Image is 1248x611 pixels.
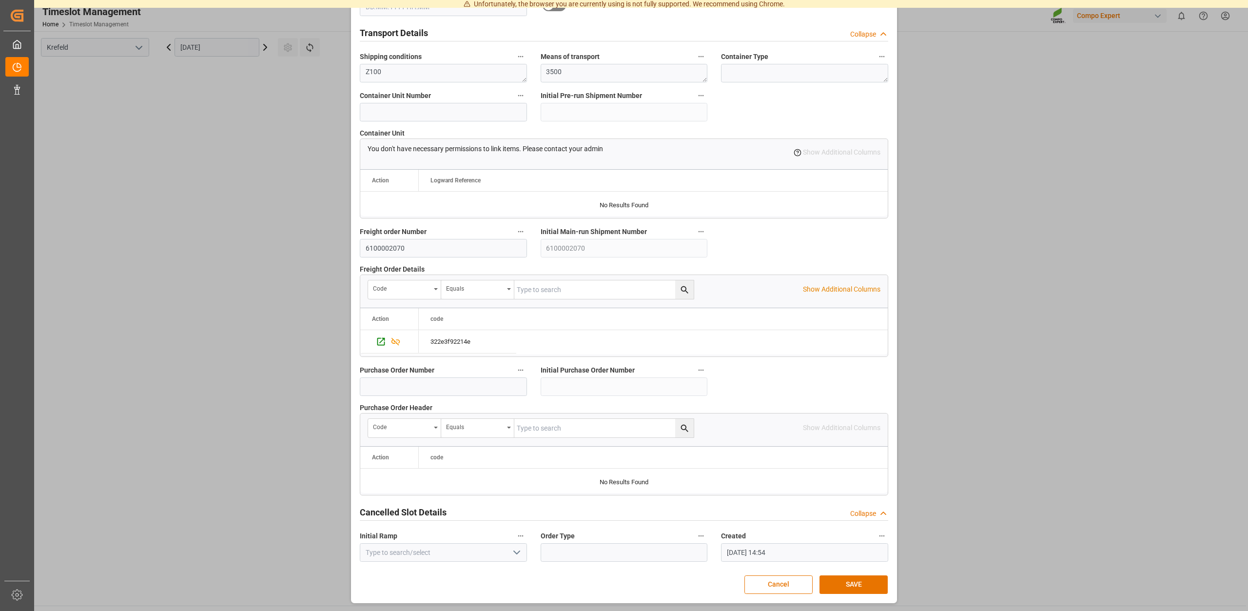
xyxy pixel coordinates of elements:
[514,280,694,299] input: Type to search
[675,419,694,437] button: search button
[541,91,642,101] span: Initial Pre-run Shipment Number
[744,575,813,594] button: Cancel
[441,419,514,437] button: open menu
[675,280,694,299] button: search button
[514,89,527,102] button: Container Unit Number
[721,52,768,62] span: Container Type
[541,52,600,62] span: Means of transport
[368,419,441,437] button: open menu
[514,364,527,376] button: Purchase Order Number
[430,454,443,461] span: code
[508,545,523,560] button: open menu
[541,64,708,82] textarea: 3500
[446,420,504,432] div: Equals
[372,177,389,184] div: Action
[850,29,876,39] div: Collapse
[695,225,707,238] button: Initial Main-run Shipment Number
[360,506,447,519] h2: Cancelled Slot Details
[695,530,707,542] button: Order Type
[803,284,880,295] p: Show Additional Columns
[695,50,707,63] button: Means of transport
[850,509,876,519] div: Collapse
[368,280,441,299] button: open menu
[360,330,419,354] div: Press SPACE to select this row.
[430,177,481,184] span: Logward Reference
[695,89,707,102] button: Initial Pre-run Shipment Number
[430,315,443,322] span: code
[541,227,647,237] span: Initial Main-run Shipment Number
[514,50,527,63] button: Shipping conditions
[514,530,527,542] button: Initial Ramp
[721,531,746,541] span: Created
[360,91,431,101] span: Container Unit Number
[541,365,635,375] span: Initial Purchase Order Number
[360,64,527,82] textarea: Z100
[372,454,389,461] div: Action
[446,282,504,293] div: Equals
[360,264,425,275] span: Freight Order Details
[373,420,430,432] div: code
[360,128,405,138] span: Container Unit
[360,543,527,562] input: Type to search/select
[360,365,434,375] span: Purchase Order Number
[360,52,422,62] span: Shipping conditions
[360,403,432,413] span: Purchase Order Header
[876,530,888,542] button: Created
[514,419,694,437] input: Type to search
[368,144,603,154] p: You don't have necessary permissions to link items. Please contact your admin
[819,575,888,594] button: SAVE
[441,280,514,299] button: open menu
[360,531,397,541] span: Initial Ramp
[419,330,516,353] div: 322e3f92214e
[360,26,428,39] h2: Transport Details
[876,50,888,63] button: Container Type
[514,225,527,238] button: Freight order Number
[372,315,389,322] div: Action
[360,227,427,237] span: Freight order Number
[721,543,888,562] input: DD.MM.YYYY HH:MM
[419,330,516,354] div: Press SPACE to select this row.
[373,282,430,293] div: code
[541,531,575,541] span: Order Type
[695,364,707,376] button: Initial Purchase Order Number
